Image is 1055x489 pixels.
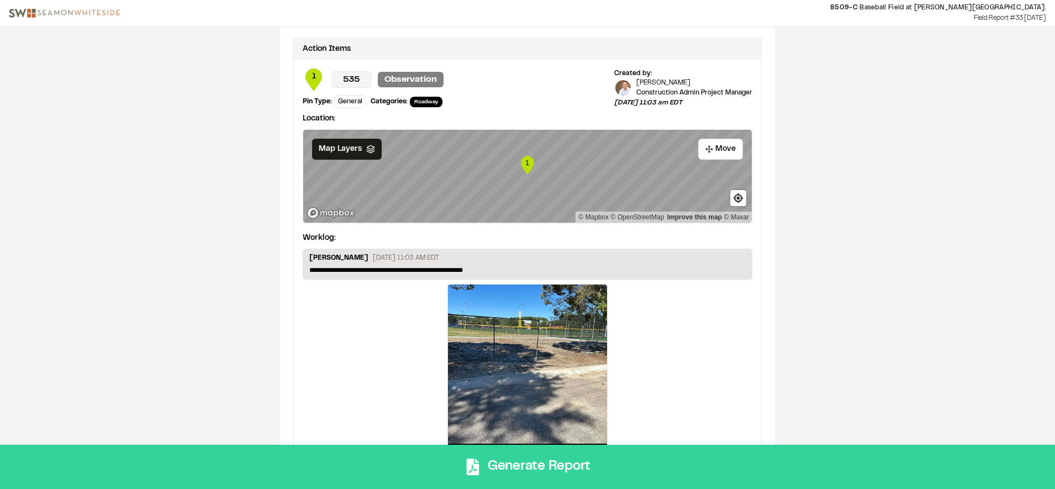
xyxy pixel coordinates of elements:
[9,9,120,18] img: download
[309,253,368,265] p: [PERSON_NAME]
[303,97,332,107] div: Pin Type:
[373,253,439,263] p: [DATE] 11:03 AM EDT
[730,190,746,206] button: Find my location
[667,213,722,221] a: Map feedback
[331,71,371,88] p: 535
[636,78,752,88] p: [PERSON_NAME]
[129,3,1046,13] p: Baseball Field at [PERSON_NAME][GEOGRAPHIC_DATA].
[319,143,362,155] span: Map Layers
[410,97,442,107] span: Roadway
[303,130,752,223] canvas: Map
[830,5,858,10] span: 8509-C
[371,97,408,107] div: Categories:
[614,98,752,108] p: [DATE] 11:03 am EDT
[303,232,336,244] p: Worklog:
[129,13,1046,24] p: Field Report #33 [DATE]
[378,72,444,87] p: Observation
[614,69,752,78] div: Created by:
[698,139,743,160] button: Move
[334,95,366,108] div: General
[636,88,752,98] p: Construction Admin Project Manager
[724,213,749,221] a: Maxar
[447,284,608,457] a: [DATE] 11:03 am EDT
[611,213,664,221] a: OpenStreetMap
[303,113,752,125] p: Location:
[519,154,536,176] div: Map marker
[578,213,609,221] a: Mapbox
[303,71,325,83] span: 1
[448,444,607,456] div: [DATE] 11:03 am EDT
[307,207,355,219] a: Mapbox logo
[303,43,351,55] div: Action Items
[525,159,529,167] text: 1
